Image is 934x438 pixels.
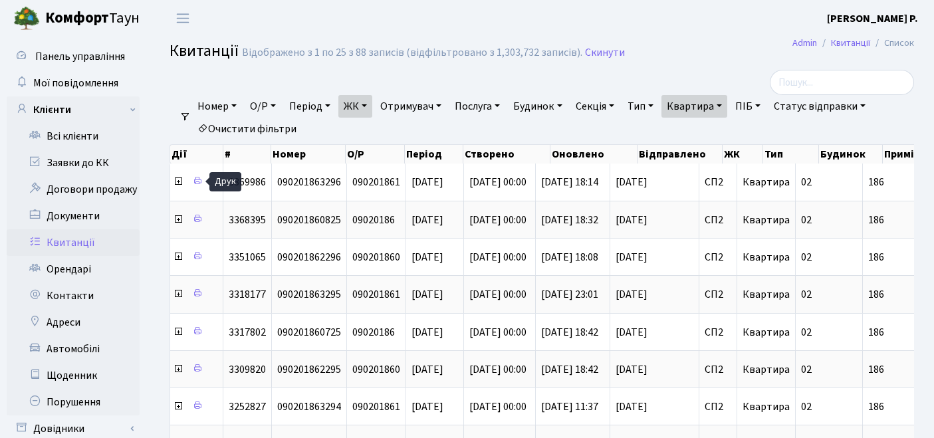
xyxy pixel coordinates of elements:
[277,287,341,302] span: 090201863295
[831,36,870,50] a: Квитанції
[616,401,693,412] span: [DATE]
[7,309,140,336] a: Адреси
[541,287,598,302] span: [DATE] 23:01
[469,399,526,414] span: [DATE] 00:00
[508,95,567,118] a: Будинок
[7,176,140,203] a: Договори продажу
[229,175,266,189] span: 3369986
[352,362,400,377] span: 090201860
[192,95,242,118] a: Номер
[801,213,812,227] span: 02
[352,213,395,227] span: 09020186
[411,250,443,265] span: [DATE]
[411,325,443,340] span: [DATE]
[743,325,790,340] span: Квартира
[7,70,140,96] a: Мої повідомлення
[229,399,266,414] span: 3252827
[352,287,400,302] span: 090201861
[245,95,281,118] a: О/Р
[352,250,400,265] span: 090201860
[229,250,266,265] span: 3351065
[801,250,812,265] span: 02
[463,145,550,164] th: Створено
[801,287,812,302] span: 02
[7,123,140,150] a: Всі клієнти
[763,145,819,164] th: Тип
[223,145,271,164] th: #
[661,95,727,118] a: Квартира
[469,362,526,377] span: [DATE] 00:00
[550,145,638,164] th: Оновлено
[411,213,443,227] span: [DATE]
[192,118,302,140] a: Очистити фільтри
[801,399,812,414] span: 02
[638,145,722,164] th: Відправлено
[743,213,790,227] span: Квартира
[705,215,731,225] span: СП2
[730,95,766,118] a: ПІБ
[622,95,659,118] a: Тип
[616,215,693,225] span: [DATE]
[743,287,790,302] span: Квартира
[45,7,109,29] b: Комфорт
[469,287,526,302] span: [DATE] 00:00
[352,175,400,189] span: 090201861
[768,95,871,118] a: Статус відправки
[743,250,790,265] span: Квартира
[541,175,598,189] span: [DATE] 18:14
[801,362,812,377] span: 02
[705,177,731,187] span: СП2
[616,252,693,263] span: [DATE]
[277,175,341,189] span: 090201863296
[209,172,241,191] div: Друк
[801,175,812,189] span: 02
[616,289,693,300] span: [DATE]
[7,96,140,123] a: Клієнти
[229,213,266,227] span: 3368395
[7,203,140,229] a: Документи
[45,7,140,30] span: Таун
[705,401,731,412] span: СП2
[819,145,883,164] th: Будинок
[7,282,140,309] a: Контакти
[801,325,812,340] span: 02
[35,49,125,64] span: Панель управління
[411,399,443,414] span: [DATE]
[616,177,693,187] span: [DATE]
[352,399,400,414] span: 090201861
[229,362,266,377] span: 3309820
[277,399,341,414] span: 090201863294
[242,47,582,59] div: Відображено з 1 по 25 з 88 записів (відфільтровано з 1,303,732 записів).
[271,145,346,164] th: Номер
[405,145,463,164] th: Період
[827,11,918,27] a: [PERSON_NAME] Р.
[616,327,693,338] span: [DATE]
[469,175,526,189] span: [DATE] 00:00
[870,36,914,51] li: Список
[7,229,140,256] a: Квитанції
[7,389,140,415] a: Порушення
[541,213,598,227] span: [DATE] 18:32
[7,362,140,389] a: Щоденник
[792,36,817,50] a: Admin
[229,287,266,302] span: 3318177
[770,70,914,95] input: Пошук...
[170,39,239,62] span: Квитанції
[277,213,341,227] span: 090201860825
[449,95,505,118] a: Послуга
[541,325,598,340] span: [DATE] 18:42
[7,150,140,176] a: Заявки до КК
[338,95,372,118] a: ЖК
[7,43,140,70] a: Панель управління
[170,145,223,164] th: Дії
[7,256,140,282] a: Орендарі
[33,76,118,90] span: Мої повідомлення
[277,250,341,265] span: 090201862296
[469,250,526,265] span: [DATE] 00:00
[166,7,199,29] button: Переключити навігацію
[469,213,526,227] span: [DATE] 00:00
[541,250,598,265] span: [DATE] 18:08
[541,399,598,414] span: [DATE] 11:37
[827,11,918,26] b: [PERSON_NAME] Р.
[705,289,731,300] span: СП2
